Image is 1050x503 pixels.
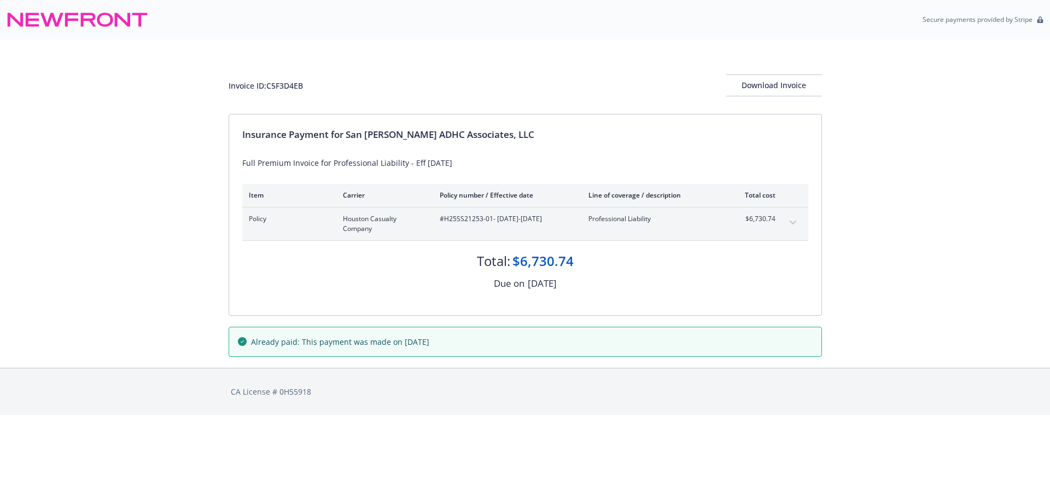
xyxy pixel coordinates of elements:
button: expand content [784,214,802,232]
div: [DATE] [528,276,557,291]
div: Total: [477,252,510,270]
div: PolicyHouston Casualty Company#H25SS21253-01- [DATE]-[DATE]Professional Liability$6,730.74expand ... [242,207,808,240]
span: Professional Liability [588,214,717,224]
p: Secure payments provided by Stripe [923,15,1032,24]
div: Total cost [734,190,775,200]
div: CA License # 0H55918 [231,386,820,397]
div: $6,730.74 [512,252,574,270]
span: Already paid: This payment was made on [DATE] [251,336,429,348]
span: Houston Casualty Company [343,214,422,234]
div: Due on [494,276,524,291]
div: Carrier [343,190,422,200]
div: Item [249,190,325,200]
div: Line of coverage / description [588,190,717,200]
div: Insurance Payment for San [PERSON_NAME] ADHC Associates, LLC [242,128,808,142]
div: Policy number / Effective date [440,190,571,200]
div: Full Premium Invoice for Professional Liability - Eff [DATE] [242,157,808,169]
button: Download Invoice [726,74,822,96]
span: Policy [249,214,325,224]
div: Invoice ID: C5F3D4EB [229,80,303,91]
span: $6,730.74 [734,214,775,224]
div: Download Invoice [726,75,822,96]
span: #H25SS21253-01 - [DATE]-[DATE] [440,214,571,224]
